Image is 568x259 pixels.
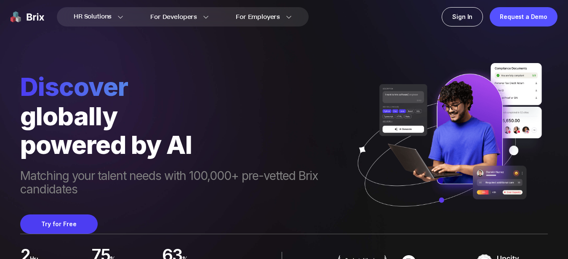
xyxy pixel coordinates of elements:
button: Try for Free [20,214,98,234]
span: Matching your talent needs with 100,000+ pre-vetted Brix candidates [20,169,347,198]
a: Sign In [442,7,483,26]
a: Request a Demo [490,7,557,26]
div: powered by AI [20,130,347,159]
span: HR Solutions [74,10,112,24]
div: globally [20,102,347,130]
span: For Developers [150,13,197,21]
span: Discover [20,71,347,102]
span: For Employers [236,13,280,21]
img: ai generate [347,63,548,224]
